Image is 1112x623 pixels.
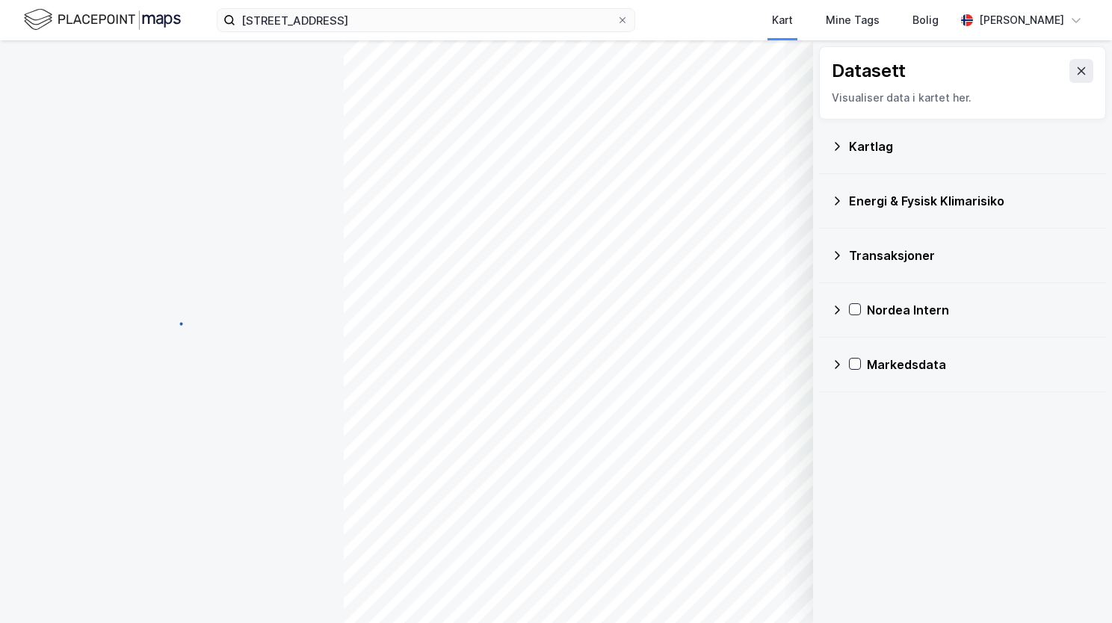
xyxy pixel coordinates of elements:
[24,7,181,33] img: logo.f888ab2527a4732fd821a326f86c7f29.svg
[867,301,1094,319] div: Nordea Intern
[867,356,1094,374] div: Markedsdata
[832,59,906,83] div: Datasett
[826,11,880,29] div: Mine Tags
[849,192,1094,210] div: Energi & Fysisk Klimarisiko
[912,11,939,29] div: Bolig
[235,9,617,31] input: Søk på adresse, matrikkel, gårdeiere, leietakere eller personer
[160,311,184,335] img: spinner.a6d8c91a73a9ac5275cf975e30b51cfb.svg
[1037,551,1112,623] iframe: Chat Widget
[772,11,793,29] div: Kart
[832,89,1093,107] div: Visualiser data i kartet her.
[849,137,1094,155] div: Kartlag
[849,247,1094,264] div: Transaksjoner
[979,11,1064,29] div: [PERSON_NAME]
